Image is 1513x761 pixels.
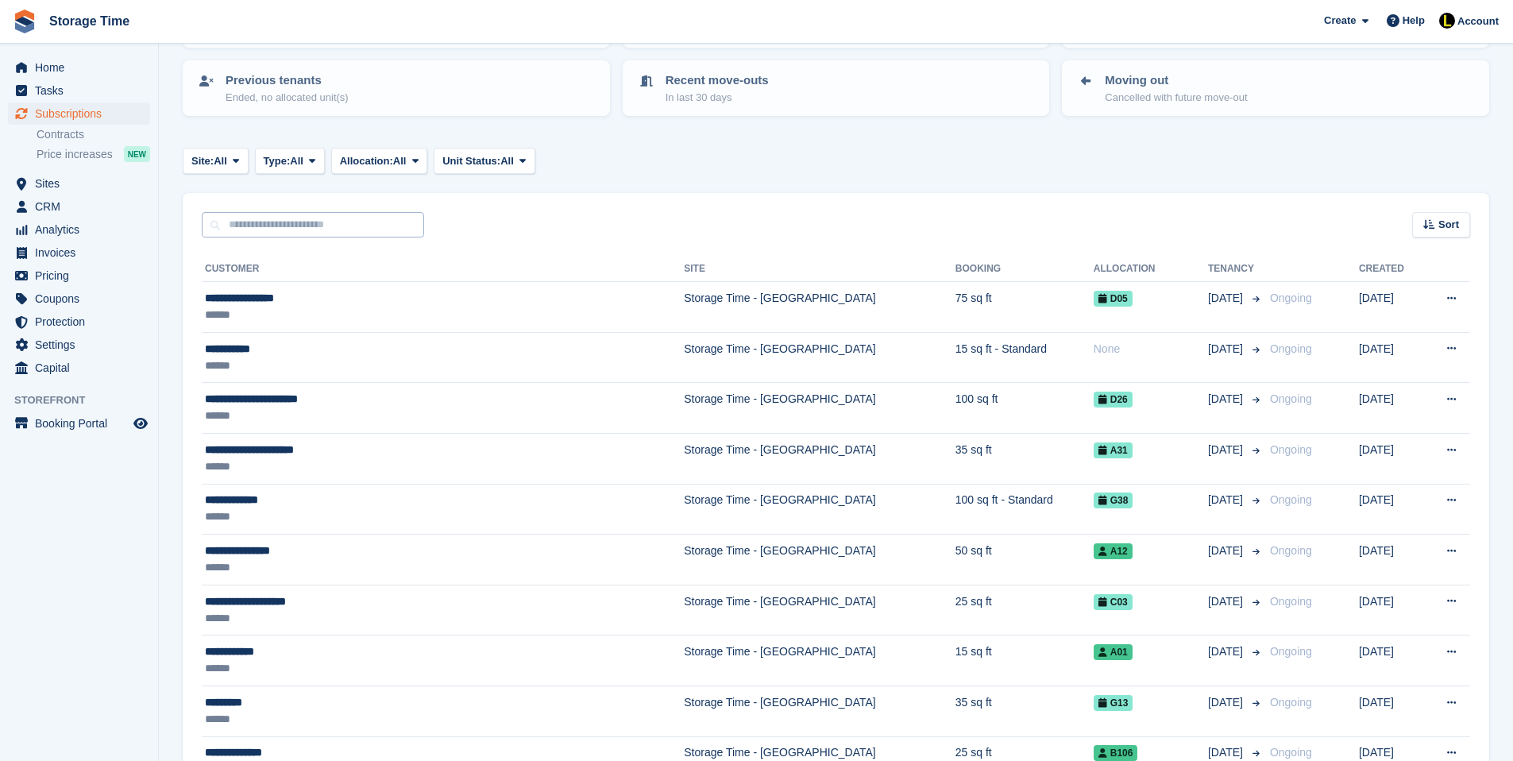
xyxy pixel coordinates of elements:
td: [DATE] [1359,433,1423,484]
span: Price increases [37,147,113,162]
span: Account [1457,14,1499,29]
span: [DATE] [1208,593,1246,610]
span: Ongoing [1270,544,1312,557]
td: [DATE] [1359,383,1423,434]
td: Storage Time - [GEOGRAPHIC_DATA] [684,686,955,736]
span: Storefront [14,392,158,408]
span: B106 [1094,745,1138,761]
th: Site [684,257,955,282]
a: menu [8,412,150,435]
span: Ongoing [1270,342,1312,355]
span: Sites [35,172,130,195]
span: Protection [35,311,130,333]
span: A12 [1094,543,1133,559]
a: menu [8,265,150,287]
span: [DATE] [1208,341,1246,357]
span: All [214,153,227,169]
span: G38 [1094,493,1133,508]
a: menu [8,218,150,241]
td: [DATE] [1359,484,1423,535]
img: stora-icon-8386f47178a22dfd0bd8f6a31ec36ba5ce8667c1dd55bd0f319d3a0aa187defe.svg [13,10,37,33]
p: In last 30 days [666,90,769,106]
td: Storage Time - [GEOGRAPHIC_DATA] [684,433,955,484]
th: Tenancy [1208,257,1264,282]
td: Storage Time - [GEOGRAPHIC_DATA] [684,282,955,333]
td: Storage Time - [GEOGRAPHIC_DATA] [684,635,955,686]
a: Price increases NEW [37,145,150,163]
span: Type: [264,153,291,169]
td: 15 sq ft - Standard [955,332,1094,383]
td: [DATE] [1359,332,1423,383]
span: [DATE] [1208,694,1246,711]
a: menu [8,195,150,218]
span: A31 [1094,442,1133,458]
button: Allocation: All [331,148,428,174]
span: Ongoing [1270,595,1312,608]
span: Ongoing [1270,392,1312,405]
span: [DATE] [1208,643,1246,660]
td: 35 sq ft [955,433,1094,484]
span: CRM [35,195,130,218]
span: D05 [1094,291,1133,307]
td: 35 sq ft [955,686,1094,736]
span: Ongoing [1270,746,1312,759]
a: Contracts [37,127,150,142]
a: menu [8,79,150,102]
span: All [393,153,407,169]
th: Customer [202,257,684,282]
span: Create [1324,13,1356,29]
p: Cancelled with future move-out [1105,90,1247,106]
span: Help [1403,13,1425,29]
a: Preview store [131,414,150,433]
span: A01 [1094,644,1133,660]
th: Allocation [1094,257,1208,282]
span: [DATE] [1208,290,1246,307]
span: Site: [191,153,214,169]
td: [DATE] [1359,635,1423,686]
td: Storage Time - [GEOGRAPHIC_DATA] [684,585,955,635]
span: Ongoing [1270,493,1312,506]
p: Previous tenants [226,71,349,90]
td: [DATE] [1359,686,1423,736]
span: Settings [35,334,130,356]
td: Storage Time - [GEOGRAPHIC_DATA] [684,332,955,383]
span: Subscriptions [35,102,130,125]
span: Invoices [35,241,130,264]
td: Storage Time - [GEOGRAPHIC_DATA] [684,535,955,585]
td: [DATE] [1359,282,1423,333]
a: menu [8,102,150,125]
span: [DATE] [1208,442,1246,458]
span: Coupons [35,288,130,310]
span: Ongoing [1270,292,1312,304]
span: All [290,153,303,169]
span: [DATE] [1208,543,1246,559]
span: Sort [1438,217,1459,233]
th: Booking [955,257,1094,282]
span: G13 [1094,695,1133,711]
td: 100 sq ft - Standard [955,484,1094,535]
a: Previous tenants Ended, no allocated unit(s) [184,62,608,114]
span: Unit Status: [442,153,500,169]
td: 100 sq ft [955,383,1094,434]
td: 25 sq ft [955,585,1094,635]
th: Created [1359,257,1423,282]
p: Recent move-outs [666,71,769,90]
div: None [1094,341,1208,357]
td: Storage Time - [GEOGRAPHIC_DATA] [684,383,955,434]
span: [DATE] [1208,391,1246,408]
td: 15 sq ft [955,635,1094,686]
a: menu [8,311,150,333]
span: Analytics [35,218,130,241]
button: Unit Status: All [434,148,535,174]
a: menu [8,172,150,195]
a: menu [8,334,150,356]
span: D26 [1094,392,1133,408]
span: Capital [35,357,130,379]
span: Allocation: [340,153,393,169]
span: [DATE] [1208,492,1246,508]
span: Pricing [35,265,130,287]
a: menu [8,288,150,310]
p: Moving out [1105,71,1247,90]
td: [DATE] [1359,585,1423,635]
td: [DATE] [1359,535,1423,585]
